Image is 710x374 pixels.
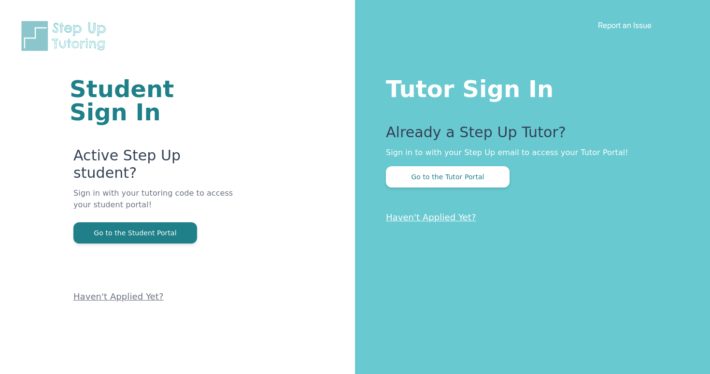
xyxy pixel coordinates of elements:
a: Go to the Student Portal [73,228,197,237]
p: Active Step Up student? [73,147,239,187]
a: Haven't Applied Yet? [73,291,164,302]
p: Already a Step Up Tutor? [386,124,671,147]
button: Go to the Student Portal [73,222,197,244]
a: Haven't Applied Yet? [386,212,476,222]
img: Step Up Tutoring horizontal logo [19,19,112,53]
p: Sign in to with your Step Up email to access your Tutor Portal! [386,147,671,158]
a: Report an Issue [598,20,652,30]
a: Go to the Tutor Portal [386,172,510,181]
button: Go to the Tutor Portal [386,166,510,187]
h1: Student Sign In [70,77,239,124]
p: Sign in with your tutoring code to access your student portal! [73,187,239,222]
h1: Tutor Sign In [386,73,671,101]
